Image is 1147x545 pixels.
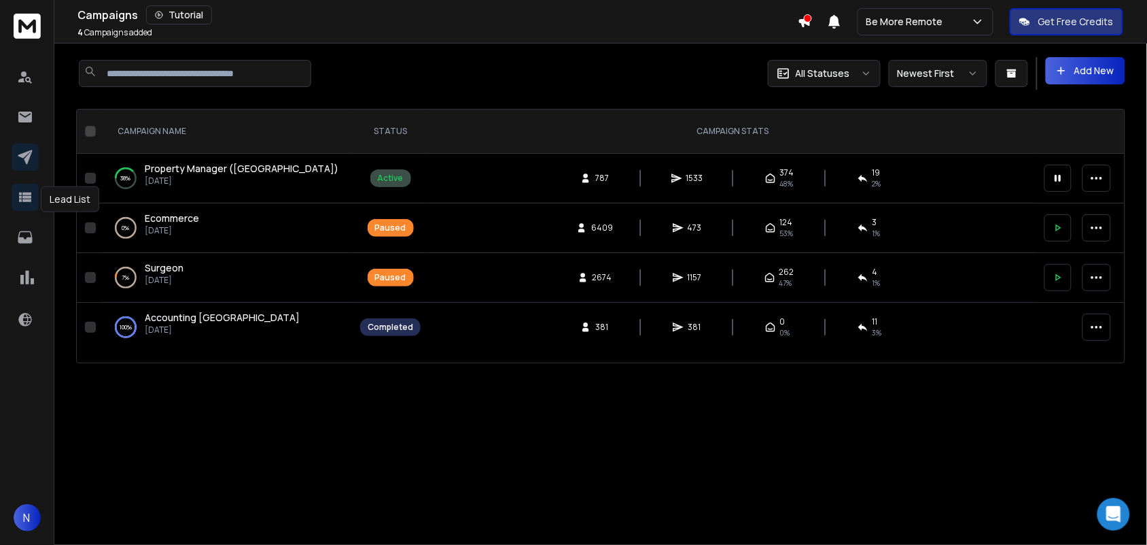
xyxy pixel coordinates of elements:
th: CAMPAIGN STATS [429,110,1036,154]
span: 2 % [872,178,881,189]
th: CAMPAIGN NAME [101,110,352,154]
span: 124 [780,217,793,228]
span: 1 % [872,228,881,239]
button: N [14,504,41,531]
button: Add New [1046,57,1125,84]
p: 7 % [122,271,130,284]
button: Tutorial [146,5,212,24]
p: All Statuses [796,67,850,80]
p: [DATE] [145,325,300,335]
span: 262 [779,267,794,278]
span: 4 [77,27,83,38]
span: 1533 [686,173,703,184]
p: Campaigns added [77,27,152,38]
td: 0%Ecommerce[DATE] [101,203,352,253]
td: 7%Surgeon[DATE] [101,253,352,303]
span: 1157 [688,272,702,283]
p: Get Free Credits [1038,15,1114,29]
span: 3 [872,217,877,228]
p: 38 % [121,171,131,185]
p: [DATE] [145,275,183,286]
span: 6409 [591,222,613,233]
div: Lead List [41,186,99,212]
span: 0% [780,327,790,338]
span: 374 [780,167,794,178]
div: Paused [375,272,406,283]
p: [DATE] [145,225,199,236]
span: 11 [872,316,878,327]
div: Completed [368,322,413,333]
span: Surgeon [145,261,183,274]
span: 3 % [872,327,882,338]
p: Be More Remote [866,15,949,29]
a: Accounting [GEOGRAPHIC_DATA] [145,311,300,325]
p: [DATE] [145,176,338,186]
span: 381 [595,322,609,333]
span: 0 [780,316,786,327]
div: Paused [375,222,406,233]
div: Campaigns [77,5,798,24]
span: 53 % [780,228,794,239]
td: 100%Accounting [GEOGRAPHIC_DATA][DATE] [101,303,352,352]
div: Open Intercom Messenger [1097,498,1130,531]
th: STATUS [352,110,429,154]
button: Get Free Credits [1010,8,1123,35]
span: 787 [595,173,609,184]
span: 1 % [872,278,881,288]
span: 4 [872,267,878,278]
span: 48 % [780,178,794,189]
span: 381 [688,322,701,333]
a: Property Manager ([GEOGRAPHIC_DATA]) [145,162,338,176]
span: 47 % [779,278,792,288]
button: Newest First [889,60,987,87]
a: Ecommerce [145,212,199,225]
p: 0 % [122,221,130,235]
p: 100 % [120,320,132,334]
span: 2674 [593,272,612,283]
span: Ecommerce [145,212,199,225]
span: 473 [688,222,702,233]
td: 38%Property Manager ([GEOGRAPHIC_DATA])[DATE] [101,154,352,203]
a: Surgeon [145,261,183,275]
span: 19 [872,167,881,178]
div: Active [378,173,404,184]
